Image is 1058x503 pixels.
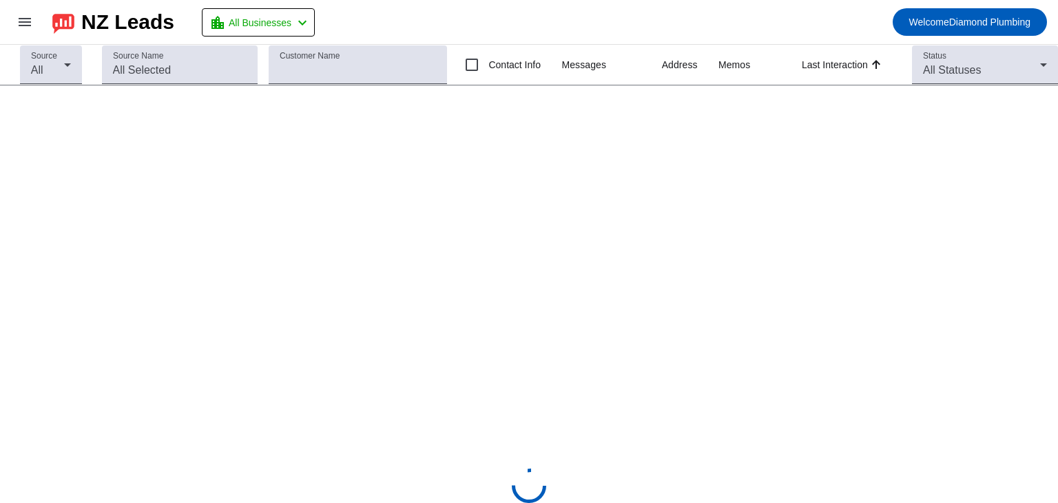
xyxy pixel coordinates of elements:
th: Address [662,45,718,85]
span: Welcome [909,17,949,28]
mat-label: Source [31,52,57,61]
mat-label: Source Name [113,52,163,61]
span: Diamond Plumbing [909,12,1030,32]
span: All [31,64,43,76]
span: All Businesses [229,13,291,32]
input: All Selected [113,62,247,79]
mat-label: Customer Name [280,52,340,61]
button: WelcomeDiamond Plumbing [893,8,1047,36]
mat-icon: location_city [209,14,226,31]
mat-icon: menu [17,14,33,30]
div: Last Interaction [802,58,868,72]
label: Contact Info [486,58,541,72]
th: Messages [561,45,661,85]
img: logo [52,10,74,34]
mat-label: Status [923,52,946,61]
mat-icon: chevron_left [294,14,311,31]
div: NZ Leads [81,12,174,32]
span: All Statuses [923,64,981,76]
th: Memos [718,45,802,85]
button: All Businesses [202,8,315,37]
